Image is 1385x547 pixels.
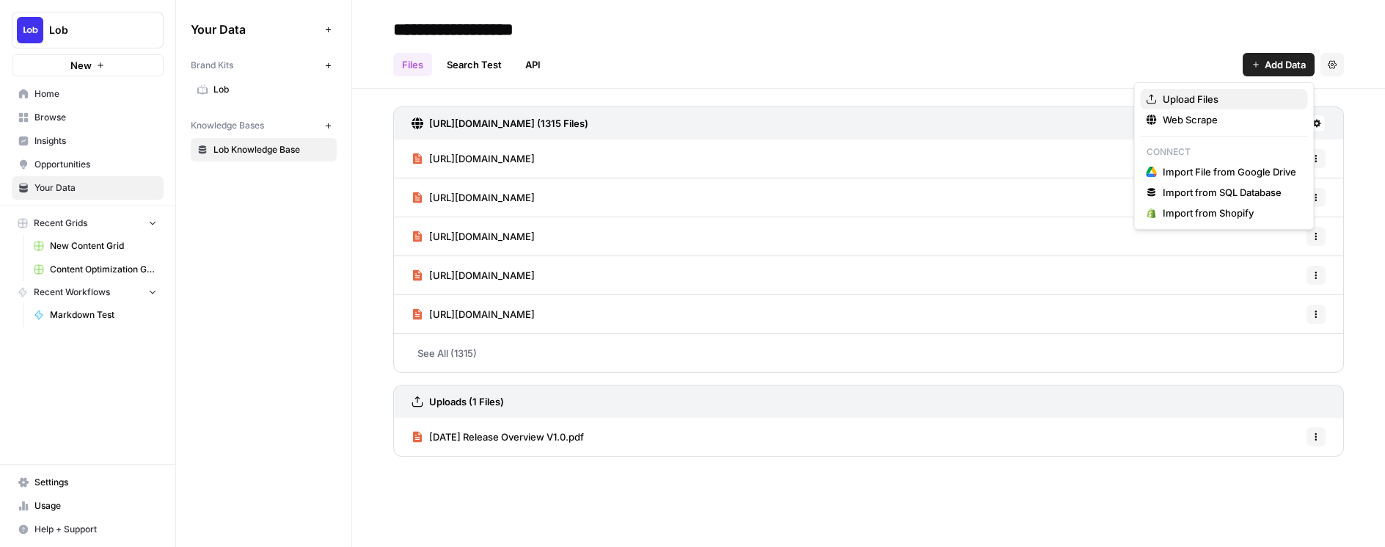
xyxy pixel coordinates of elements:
span: Lob [213,83,330,96]
a: [DATE] Release Overview V1.0.pdf [412,418,584,456]
span: Recent Workflows [34,286,110,299]
button: Add Data [1243,53,1315,76]
a: Content Optimization Grid [27,258,164,281]
span: [DATE] Release Overview V1.0.pdf [429,430,584,444]
a: Your Data [12,176,164,200]
span: [URL][DOMAIN_NAME] [429,190,535,205]
h3: [URL][DOMAIN_NAME] (1315 Files) [429,116,588,131]
span: [URL][DOMAIN_NAME] [429,229,535,244]
span: Brand Kits [191,59,233,72]
span: Your Data [191,21,319,38]
span: Import from SQL Database [1163,185,1296,200]
button: Recent Workflows [12,281,164,303]
a: [URL][DOMAIN_NAME] (1315 Files) [412,107,588,140]
a: Home [12,82,164,106]
a: Lob [191,78,337,101]
button: Help + Support [12,518,164,541]
a: Lob Knowledge Base [191,138,337,162]
a: Markdown Test [27,303,164,327]
span: Import from Shopify [1163,206,1296,220]
a: Uploads (1 Files) [412,385,504,418]
a: API [516,53,549,76]
a: Opportunities [12,153,164,176]
h3: Uploads (1 Files) [429,394,504,409]
div: Add Data [1134,82,1315,230]
a: [URL][DOMAIN_NAME] [412,140,535,178]
a: Usage [12,494,164,518]
a: [URL][DOMAIN_NAME] [412,256,535,294]
span: Your Data [34,181,157,195]
span: New Content Grid [50,239,157,253]
span: Opportunities [34,158,157,171]
span: Upload Files [1163,92,1296,106]
a: See All (1315) [393,334,1344,372]
a: New Content Grid [27,234,164,258]
a: [URL][DOMAIN_NAME] [412,295,535,333]
span: Knowledge Bases [191,119,264,132]
a: [URL][DOMAIN_NAME] [412,217,535,256]
span: Usage [34,499,157,512]
span: New [70,58,92,73]
img: Lob Logo [17,17,43,43]
button: Workspace: Lob [12,12,164,48]
a: Insights [12,129,164,153]
span: Insights [34,134,157,148]
span: Markdown Test [50,308,157,322]
span: Home [34,87,157,101]
p: Connect [1141,142,1308,162]
a: Files [393,53,432,76]
span: Web Scrape [1163,112,1296,127]
span: Browse [34,111,157,124]
span: [URL][DOMAIN_NAME] [429,307,535,322]
span: Lob [49,23,138,37]
span: Import File from Google Drive [1163,164,1296,179]
span: Add Data [1265,57,1306,72]
a: Settings [12,471,164,494]
span: Help + Support [34,523,157,536]
span: [URL][DOMAIN_NAME] [429,151,535,166]
span: Content Optimization Grid [50,263,157,276]
button: Recent Grids [12,212,164,234]
button: New [12,54,164,76]
span: Lob Knowledge Base [213,143,330,156]
span: [URL][DOMAIN_NAME] [429,268,535,283]
a: Search Test [438,53,511,76]
span: Recent Grids [34,217,87,230]
span: Settings [34,476,157,489]
a: [URL][DOMAIN_NAME] [412,178,535,217]
a: Browse [12,106,164,129]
